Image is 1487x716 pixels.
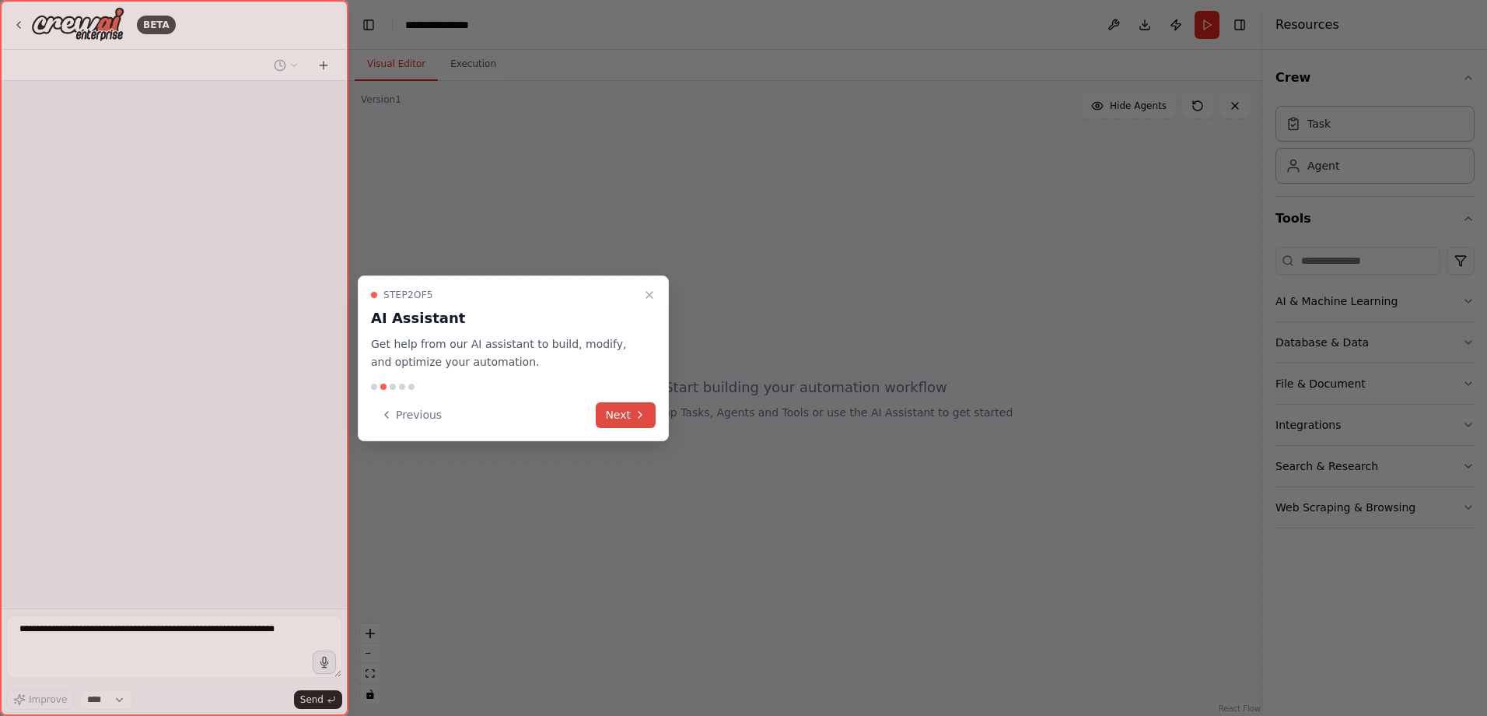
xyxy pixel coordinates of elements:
[640,286,659,304] button: Close walkthrough
[596,402,656,428] button: Next
[371,335,637,371] p: Get help from our AI assistant to build, modify, and optimize your automation.
[383,289,433,301] span: Step 2 of 5
[371,307,637,329] h3: AI Assistant
[371,402,451,428] button: Previous
[358,14,380,36] button: Hide left sidebar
